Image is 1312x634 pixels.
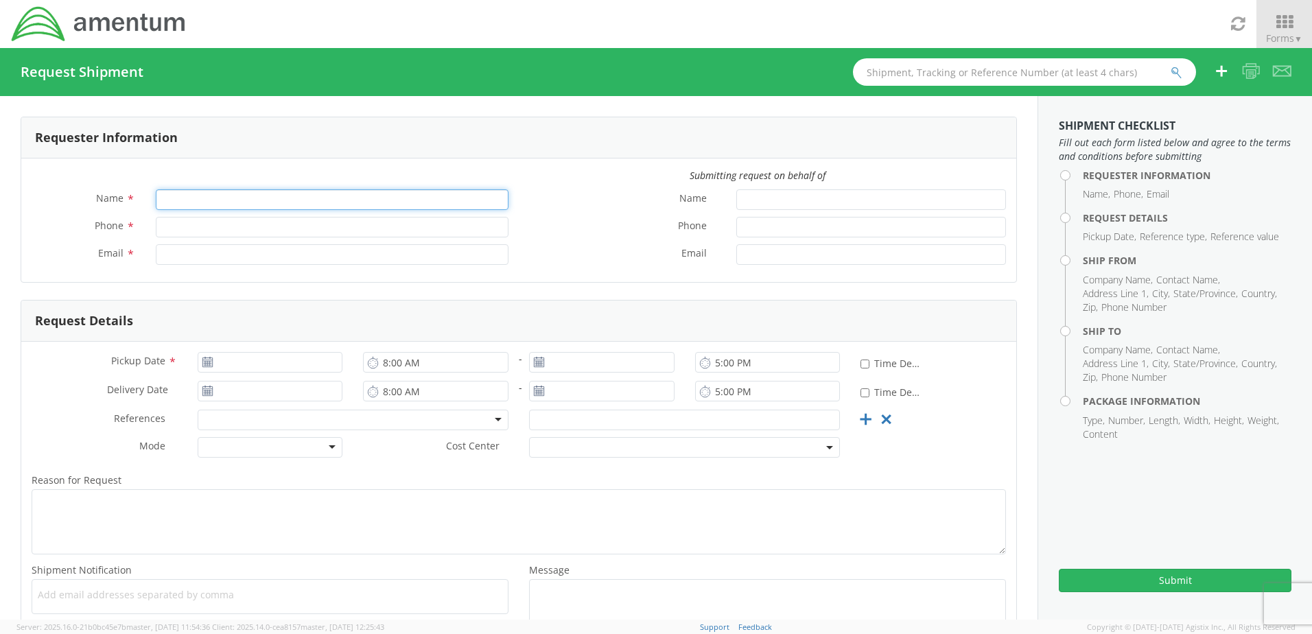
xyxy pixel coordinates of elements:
[1294,33,1302,45] span: ▼
[446,439,500,455] span: Cost Center
[1059,569,1291,592] button: Submit
[35,314,133,328] h3: Request Details
[860,360,869,368] input: Time Definite
[95,219,124,232] span: Phone
[1149,414,1180,427] li: Length
[1152,357,1170,371] li: City
[1210,230,1279,244] li: Reference value
[1083,230,1136,244] li: Pickup Date
[1083,213,1291,223] h4: Request Details
[738,622,772,632] a: Feedback
[1184,414,1210,427] li: Width
[1083,427,1118,441] li: Content
[35,131,178,145] h3: Requester Information
[98,246,124,259] span: Email
[678,219,707,235] span: Phone
[1247,414,1279,427] li: Weight
[212,622,384,632] span: Client: 2025.14.0-cea8157
[96,191,124,204] span: Name
[1173,357,1238,371] li: State/Province
[860,355,923,371] label: Time Definite
[860,388,869,397] input: Time Definite
[126,622,210,632] span: master, [DATE] 11:54:36
[1083,287,1149,301] li: Address Line 1
[10,5,187,43] img: dyn-intl-logo-049831509241104b2a82.png
[1083,326,1291,336] h4: Ship To
[1266,32,1302,45] span: Forms
[301,622,384,632] span: master, [DATE] 12:25:43
[1083,414,1105,427] li: Type
[1114,187,1143,201] li: Phone
[1241,287,1277,301] li: Country
[107,383,168,399] span: Delivery Date
[700,622,729,632] a: Support
[1059,136,1291,163] span: Fill out each form listed below and agree to the terms and conditions before submitting
[690,169,825,182] i: Submitting request on behalf of
[1083,170,1291,180] h4: Requester Information
[853,58,1196,86] input: Shipment, Tracking or Reference Number (at least 4 chars)
[1101,301,1167,314] li: Phone Number
[681,246,707,262] span: Email
[38,588,502,602] span: Add email addresses separated by comma
[1083,273,1153,287] li: Company Name
[1140,230,1207,244] li: Reference type
[1083,371,1098,384] li: Zip
[860,384,923,399] label: Time Definite
[529,563,570,576] span: Message
[1152,287,1170,301] li: City
[32,473,121,486] span: Reason for Request
[1059,120,1291,132] h3: Shipment Checklist
[1087,622,1296,633] span: Copyright © [DATE]-[DATE] Agistix Inc., All Rights Reserved
[1156,273,1220,287] li: Contact Name
[1156,343,1220,357] li: Contact Name
[21,64,143,80] h4: Request Shipment
[1173,287,1238,301] li: State/Province
[1108,414,1145,427] li: Number
[1083,187,1110,201] li: Name
[1214,414,1244,427] li: Height
[1083,396,1291,406] h4: Package Information
[1147,187,1169,201] li: Email
[32,563,132,576] span: Shipment Notification
[1083,255,1291,266] h4: Ship From
[1083,301,1098,314] li: Zip
[139,439,165,452] span: Mode
[114,412,165,425] span: References
[111,354,165,367] span: Pickup Date
[679,191,707,207] span: Name
[1101,371,1167,384] li: Phone Number
[1241,357,1277,371] li: Country
[1083,343,1153,357] li: Company Name
[16,622,210,632] span: Server: 2025.16.0-21b0bc45e7b
[1083,357,1149,371] li: Address Line 1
